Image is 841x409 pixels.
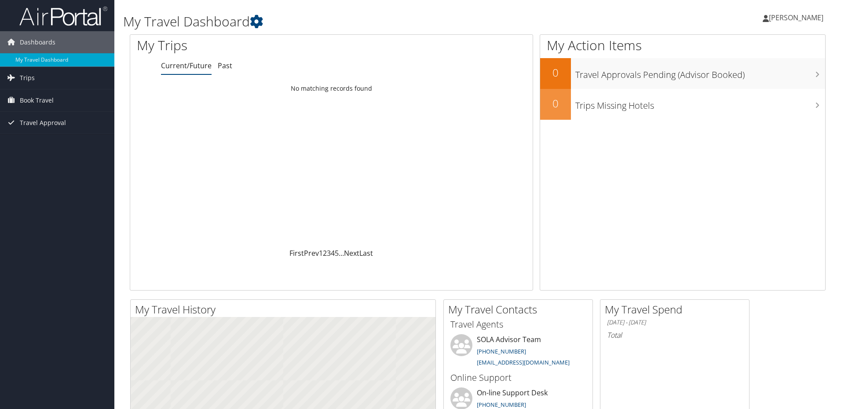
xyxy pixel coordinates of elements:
[335,248,339,258] a: 5
[607,330,742,340] h6: Total
[540,36,825,55] h1: My Action Items
[130,81,533,96] td: No matching records found
[123,12,596,31] h1: My Travel Dashboard
[20,31,55,53] span: Dashboards
[540,58,825,89] a: 0Travel Approvals Pending (Advisor Booked)
[20,112,66,134] span: Travel Approval
[327,248,331,258] a: 3
[763,4,832,31] a: [PERSON_NAME]
[161,61,212,70] a: Current/Future
[607,318,742,327] h6: [DATE] - [DATE]
[605,302,749,317] h2: My Travel Spend
[289,248,304,258] a: First
[575,95,825,112] h3: Trips Missing Hotels
[477,347,526,355] a: [PHONE_NUMBER]
[540,65,571,80] h2: 0
[19,6,107,26] img: airportal-logo.png
[137,36,358,55] h1: My Trips
[344,248,359,258] a: Next
[477,401,526,409] a: [PHONE_NUMBER]
[331,248,335,258] a: 4
[446,334,590,370] li: SOLA Advisor Team
[448,302,592,317] h2: My Travel Contacts
[323,248,327,258] a: 2
[20,67,35,89] span: Trips
[450,318,586,331] h3: Travel Agents
[339,248,344,258] span: …
[540,96,571,111] h2: 0
[540,89,825,120] a: 0Trips Missing Hotels
[135,302,435,317] h2: My Travel History
[359,248,373,258] a: Last
[304,248,319,258] a: Prev
[769,13,823,22] span: [PERSON_NAME]
[20,89,54,111] span: Book Travel
[218,61,232,70] a: Past
[477,358,570,366] a: [EMAIL_ADDRESS][DOMAIN_NAME]
[450,372,586,384] h3: Online Support
[575,64,825,81] h3: Travel Approvals Pending (Advisor Booked)
[319,248,323,258] a: 1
